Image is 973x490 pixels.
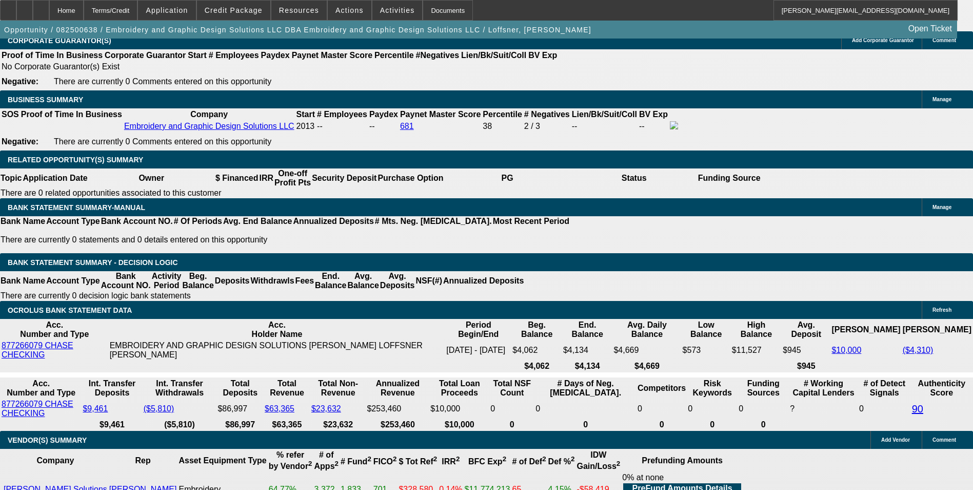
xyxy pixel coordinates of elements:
sup: 2 [571,455,574,463]
b: Paynet Master Score [292,51,372,60]
th: Status [571,168,698,188]
b: Asset Equipment Type [178,456,266,465]
th: Acc. Number and Type [1,379,81,398]
td: EMBROIDERY AND GRAPHIC DESIGN SOLUTIONS [PERSON_NAME] LOFFSNER [PERSON_NAME] [109,341,445,360]
td: 0 [738,399,788,419]
b: Rep [135,456,151,465]
span: VENDOR(S) SUMMARY [8,436,87,444]
th: $10,000 [430,420,489,430]
b: # Negatives [524,110,570,119]
td: $4,669 [613,341,681,360]
b: # Fund [341,457,371,466]
span: Refresh to pull Number of Working Capital Lenders [790,404,795,413]
th: [PERSON_NAME] [831,320,901,340]
div: 38 [483,122,522,131]
b: Negative: [2,137,38,146]
th: Activity Period [151,271,182,291]
th: PG [444,168,570,188]
b: IRR [442,457,460,466]
button: Resources [271,1,327,20]
td: [DATE] - [DATE] [446,341,511,360]
th: # of Detect Signals [859,379,910,398]
b: # of Apps [314,450,339,470]
a: Open Ticket [904,20,956,37]
sup: 2 [308,460,312,467]
b: $ Tot Ref [399,457,437,466]
b: BFC Exp [468,457,506,466]
th: $23,632 [311,420,366,430]
th: Annualized Revenue [366,379,429,398]
th: Avg. End Balance [223,216,293,227]
b: BV Exp [639,110,668,119]
th: Acc. Number and Type [1,320,108,340]
a: 877266079 CHASE CHECKING [2,341,73,359]
span: Add Corporate Guarantor [852,37,914,43]
th: One-off Profit Pts [274,168,311,188]
th: Sum of the Total NSF Count and Total Overdraft Fee Count from Ocrolus [490,379,534,398]
a: $63,365 [265,404,294,413]
span: BUSINESS SUMMARY [8,96,83,104]
b: Start [188,51,206,60]
button: Credit Package [197,1,270,20]
th: Int. Transfer Deposits [82,379,142,398]
th: Most Recent Period [492,216,570,227]
sup: 2 [456,455,460,463]
b: Company [190,110,228,119]
a: Embroidery and Graphic Design Solutions LLC [124,122,294,130]
sup: 2 [335,460,339,467]
th: # Mts. Neg. [MEDICAL_DATA]. [374,216,492,227]
b: Company [36,456,74,465]
th: 0 [535,420,636,430]
sup: 2 [393,455,396,463]
div: $253,460 [367,404,428,413]
td: $86,997 [217,399,263,419]
td: 0 [687,399,737,419]
th: Total Non-Revenue [311,379,366,398]
b: Negative: [2,77,38,86]
td: $10,000 [430,399,489,419]
th: Purchase Option [377,168,444,188]
th: Owner [88,168,215,188]
th: Avg. Balance [347,271,379,291]
th: Account Type [46,271,101,291]
sup: 2 [503,455,506,463]
span: OCROLUS BANK STATEMENT DATA [8,306,132,314]
a: ($5,810) [144,404,174,413]
th: $4,062 [512,361,562,371]
td: $945 [782,341,830,360]
th: Total Deposits [217,379,263,398]
th: Bank Account NO. [101,271,151,291]
span: Manage [932,97,951,102]
th: 0 [490,420,534,430]
th: Fees [295,271,314,291]
td: No Corporate Guarantor(s) Exist [1,62,562,72]
th: Withdrawls [250,271,294,291]
img: facebook-icon.png [670,121,678,129]
span: There are currently 0 Comments entered on this opportunity [54,137,271,146]
span: Comment [932,437,956,443]
span: Refresh [932,307,951,313]
th: Account Type [46,216,101,227]
b: % refer by Vendor [269,450,312,470]
b: Lien/Bk/Suit/Coll [572,110,637,119]
span: Activities [380,6,415,14]
a: $23,632 [311,404,341,413]
sup: 2 [617,460,620,467]
span: BANK STATEMENT SUMMARY-MANUAL [8,203,145,212]
th: High Balance [731,320,781,340]
sup: 2 [542,455,546,463]
td: $4,134 [563,341,612,360]
th: # Days of Neg. [MEDICAL_DATA]. [535,379,636,398]
span: There are currently 0 Comments entered on this opportunity [54,77,271,86]
th: Total Loan Proceeds [430,379,489,398]
th: Beg. Balance [182,271,214,291]
th: Security Deposit [311,168,377,188]
span: Comment [932,37,956,43]
sup: 2 [433,455,437,463]
th: $4,134 [563,361,612,371]
button: Activities [372,1,423,20]
sup: 2 [367,455,371,463]
a: 90 [912,403,923,414]
b: IDW Gain/Loss [577,450,620,470]
td: 2013 [296,121,315,132]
